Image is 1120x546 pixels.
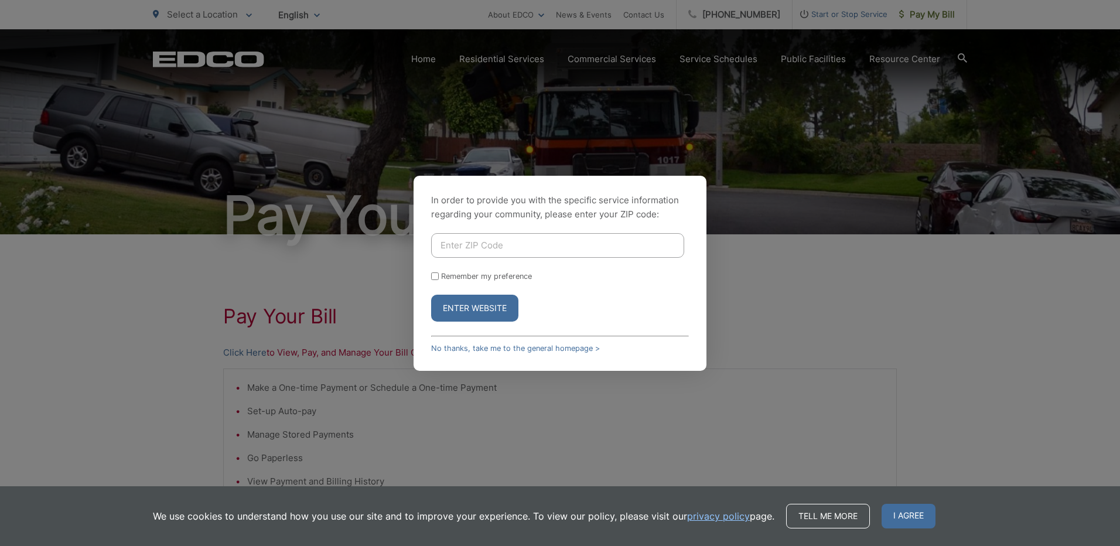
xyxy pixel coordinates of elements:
[687,509,750,523] a: privacy policy
[431,233,684,258] input: Enter ZIP Code
[431,344,600,353] a: No thanks, take me to the general homepage >
[882,504,935,528] span: I agree
[431,295,518,322] button: Enter Website
[786,504,870,528] a: Tell me more
[153,509,774,523] p: We use cookies to understand how you use our site and to improve your experience. To view our pol...
[441,272,532,281] label: Remember my preference
[431,193,689,221] p: In order to provide you with the specific service information regarding your community, please en...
